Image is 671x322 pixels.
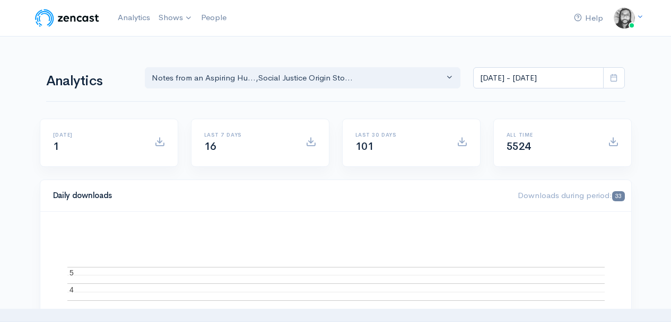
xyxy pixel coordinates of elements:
text: 4 [69,285,74,293]
button: Notes from an Aspiring Hu..., Social Justice Origin Sto... [145,67,461,89]
h6: Last 30 days [355,132,444,138]
span: 1 [53,140,59,153]
h6: Last 7 days [204,132,293,138]
img: ... [614,7,635,29]
img: ZenCast Logo [33,7,101,29]
iframe: gist-messenger-bubble-iframe [635,286,660,311]
span: 33 [612,191,624,201]
h6: [DATE] [53,132,142,138]
span: 5524 [507,140,531,153]
h1: Analytics [46,74,132,89]
input: analytics date range selector [473,67,604,89]
span: 101 [355,140,374,153]
a: Help [570,7,607,30]
h4: Daily downloads [53,191,506,200]
a: People [197,6,231,29]
div: Notes from an Aspiring Hu... , Social Justice Origin Sto... [152,72,445,84]
span: 16 [204,140,216,153]
text: 5 [69,269,74,277]
span: Downloads during period: [518,190,624,200]
h6: All time [507,132,595,138]
a: Analytics [114,6,154,29]
a: Shows [154,6,197,30]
